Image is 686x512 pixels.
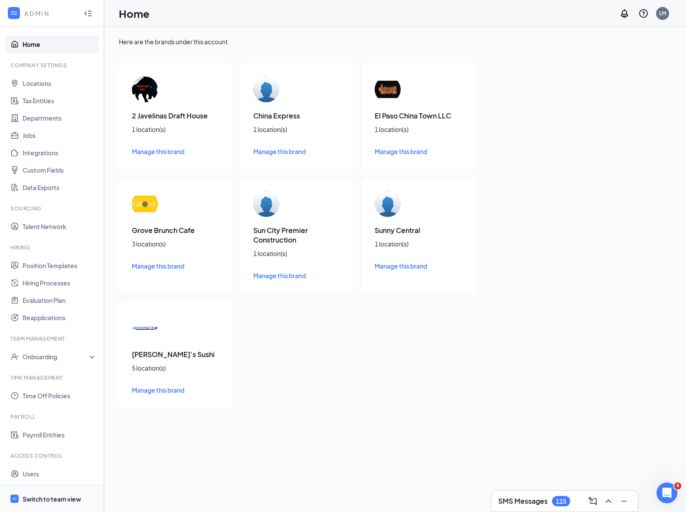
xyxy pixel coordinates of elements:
img: 2 Javelinas Draft House logo [132,76,158,102]
a: Home [23,36,97,53]
svg: WorkstreamLogo [10,9,18,17]
div: Access control [10,452,95,459]
img: China Express logo [253,76,279,102]
a: Manage this brand [132,261,219,271]
span: Manage this brand [375,262,427,270]
img: Sun City Premier Construction logo [253,191,279,217]
a: Manage this brand [375,261,461,271]
div: 1 location(s) [253,125,340,134]
h1: Home [119,6,150,21]
div: 1 location(s) [375,240,461,248]
span: Manage this brand [253,148,306,155]
div: 115 [556,498,566,505]
svg: ComposeMessage [588,496,598,506]
a: Roles and Permissions [23,482,97,500]
svg: Minimize [619,496,629,506]
div: 3 location(s) [132,240,219,248]
a: Manage this brand [132,147,219,156]
span: Manage this brand [132,262,184,270]
div: Switch to team view [23,495,81,503]
svg: ChevronUp [603,496,614,506]
div: Here are the brands under this account. [119,37,671,46]
div: Sourcing [10,205,95,212]
img: El Paso China Town LLC logo [375,76,401,102]
a: Talent Network [23,218,97,235]
span: Manage this brand [375,148,427,155]
a: Reapplications [23,309,97,326]
div: LM [659,10,666,17]
div: 5 location(s) [132,364,219,372]
span: Manage this brand [132,386,184,394]
h3: Sun City Premier Construction [253,226,340,245]
a: Manage this brand [132,385,219,395]
h3: [PERSON_NAME]'s Sushi [132,350,219,359]
button: ComposeMessage [586,494,600,508]
div: Time Management [10,374,95,381]
div: Company Settings [10,62,95,69]
svg: Collapse [84,9,92,18]
img: Sunny's Sushi logo [132,315,158,341]
h3: El Paso China Town LLC [375,111,461,121]
a: Jobs [23,127,97,144]
a: Position Templates [23,257,97,274]
a: Payroll Entities [23,426,97,443]
svg: QuestionInfo [638,8,649,19]
span: Manage this brand [253,272,306,279]
a: Time Off Policies [23,387,97,404]
div: Payroll [10,413,95,420]
h3: Sunny Central [375,226,461,235]
a: Departments [23,109,97,127]
svg: WorkstreamLogo [12,496,17,502]
a: Data Exports [23,179,97,196]
img: Sunny Central logo [375,191,401,217]
img: Grove Brunch Cafe logo [132,191,158,217]
span: 4 [674,482,681,489]
a: Users [23,465,97,482]
a: Custom Fields [23,161,97,179]
a: Tax Entities [23,92,97,109]
div: Team Management [10,335,95,342]
div: Hiring [10,244,95,251]
div: 1 location(s) [375,125,461,134]
button: ChevronUp [601,494,615,508]
a: Manage this brand [253,271,340,280]
iframe: Intercom live chat [657,482,677,503]
div: Onboarding [23,352,89,361]
span: Manage this brand [132,148,184,155]
a: Locations [23,75,97,92]
a: Hiring Processes [23,274,97,292]
svg: UserCheck [10,352,19,361]
div: ADMIN [24,9,76,18]
a: Evaluation Plan [23,292,97,309]
a: Manage this brand [375,147,461,156]
h3: Grove Brunch Cafe [132,226,219,235]
div: 1 location(s) [253,249,340,258]
h3: China Express [253,111,340,121]
h3: 2 Javelinas Draft House [132,111,219,121]
a: Integrations [23,144,97,161]
svg: Notifications [619,8,630,19]
div: 1 location(s) [132,125,219,134]
button: Minimize [617,494,631,508]
h3: SMS Messages [498,496,548,506]
a: Manage this brand [253,147,340,156]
